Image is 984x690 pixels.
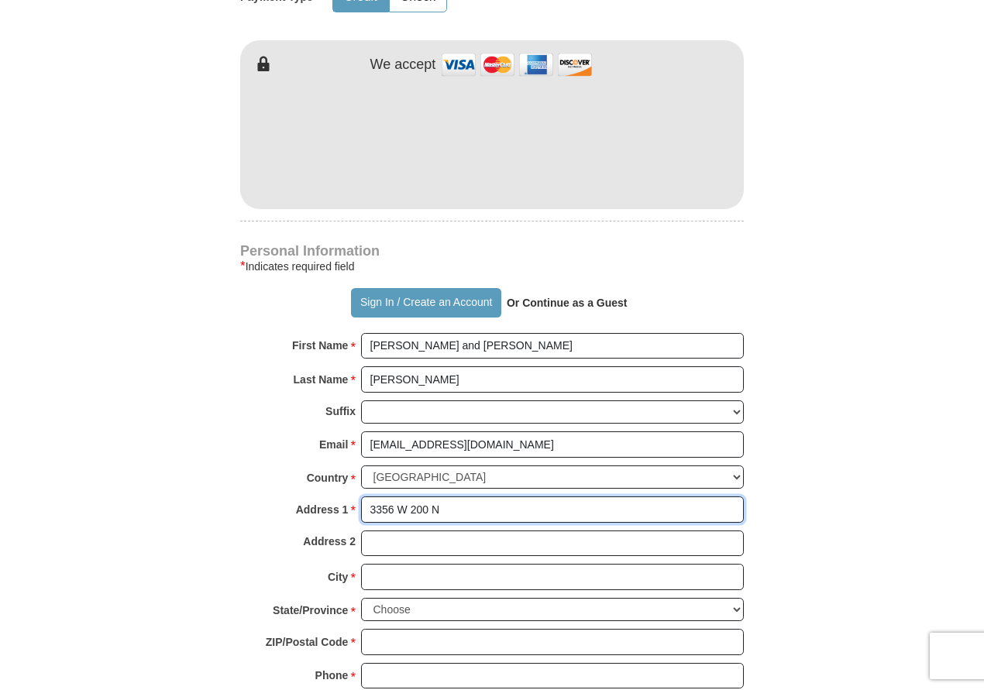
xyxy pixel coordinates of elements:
[370,57,436,74] h4: We accept
[303,530,356,552] strong: Address 2
[292,335,348,356] strong: First Name
[439,48,594,81] img: credit cards accepted
[273,599,348,621] strong: State/Province
[294,369,349,390] strong: Last Name
[351,288,501,318] button: Sign In / Create an Account
[307,467,349,489] strong: Country
[240,245,744,257] h4: Personal Information
[507,297,628,309] strong: Or Continue as a Guest
[266,631,349,653] strong: ZIP/Postal Code
[240,257,744,276] div: Indicates required field
[319,434,348,455] strong: Email
[296,499,349,520] strong: Address 1
[325,400,356,422] strong: Suffix
[328,566,348,588] strong: City
[315,664,349,686] strong: Phone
